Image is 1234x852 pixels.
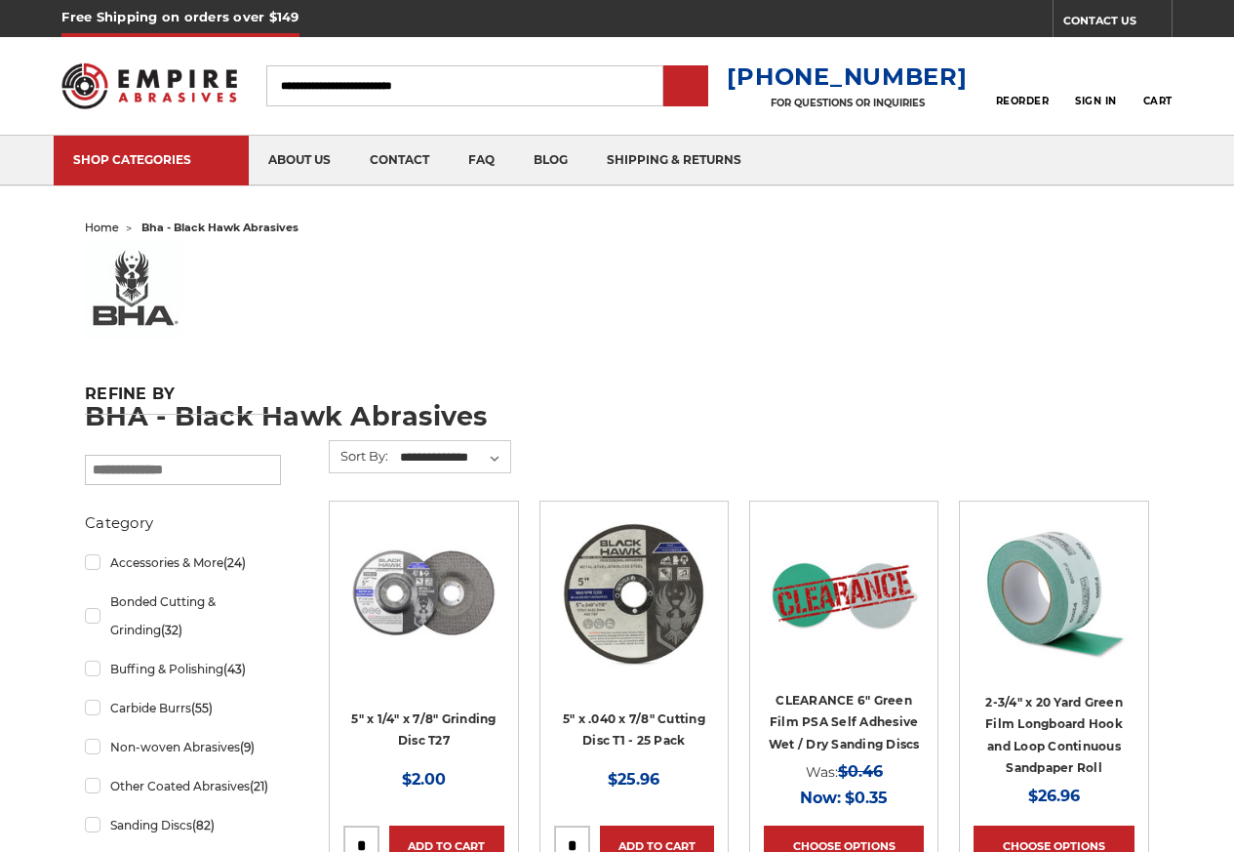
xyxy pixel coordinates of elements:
a: blog [514,136,587,185]
span: (43) [223,662,246,676]
a: Cart [1143,64,1173,107]
a: Non-woven Abrasives(9) [85,730,281,764]
img: CLEARANCE 6" Green Film PSA Self Adhesive Wet / Dry Sanding Discs [766,515,922,671]
label: Sort By: [330,441,388,470]
a: 5" x .040 x 7/8" Cutting Disc T1 - 25 Pack [563,711,705,749]
span: $25.96 [608,770,659,789]
select: Sort By: [397,443,510,472]
input: Submit [666,67,705,106]
a: Other Coated Abrasives(21) [85,769,281,803]
span: (9) [240,740,255,754]
a: CLEARANCE 6" Green Film PSA Self Adhesive Wet / Dry Sanding Discs [764,515,924,675]
a: shipping & returns [587,136,761,185]
a: 5 inch x 1/4 inch BHA grinding disc [343,515,503,675]
a: Buffing & Polishing(43) [85,652,281,686]
h5: Category [85,511,281,535]
a: about us [249,136,350,185]
span: $0.35 [845,789,888,807]
p: FOR QUESTIONS OR INQUIRIES [727,97,967,109]
span: Cart [1143,95,1173,107]
span: $26.96 [1028,787,1080,805]
span: Now: [800,789,841,807]
span: (21) [250,779,268,793]
a: Sanding Discs(82) [85,808,281,842]
a: CONTACT US [1063,10,1172,37]
span: Reorder [996,95,1050,107]
a: [PHONE_NUMBER] [727,62,967,91]
a: Reorder [996,64,1050,106]
span: bha - black hawk abrasives [141,221,299,234]
span: (55) [191,701,213,715]
div: SHOP CATEGORIES [73,152,229,167]
span: (32) [161,623,182,637]
a: 2-3/4" x 20 Yard Green Film Longboard Hook and Loop Continuous Sandpaper Roll [985,695,1123,776]
span: (24) [223,555,246,570]
img: bha%20logo_1578506219__73569.original.jpg [85,242,182,340]
span: $0.46 [838,762,883,781]
a: CLEARANCE 6" Green Film PSA Self Adhesive Wet / Dry Sanding Discs [769,693,920,751]
a: contact [350,136,449,185]
a: Bonded Cutting & Grinding(32) [85,585,281,647]
div: Was: [764,758,924,785]
img: Close-up of Black Hawk 5-inch thin cut-off disc for precision metalwork [556,515,712,671]
img: Green Film Longboard Sandpaper Roll ideal for automotive sanding and bodywork preparation. [976,515,1133,671]
span: (82) [192,818,215,832]
h1: BHA - Black Hawk Abrasives [85,403,1149,429]
a: Close-up of Black Hawk 5-inch thin cut-off disc for precision metalwork [554,515,714,675]
a: Accessories & More(24) [85,546,281,580]
a: Carbide Burrs(55) [85,691,281,725]
a: Green Film Longboard Sandpaper Roll ideal for automotive sanding and bodywork preparation. [974,515,1134,675]
span: $2.00 [402,770,446,789]
img: Empire Abrasives [61,52,236,120]
h5: Refine by [85,385,281,415]
a: faq [449,136,514,185]
span: Sign In [1075,95,1117,107]
a: 5" x 1/4" x 7/8" Grinding Disc T27 [351,711,496,749]
img: 5 inch x 1/4 inch BHA grinding disc [345,515,501,671]
a: home [85,221,119,234]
